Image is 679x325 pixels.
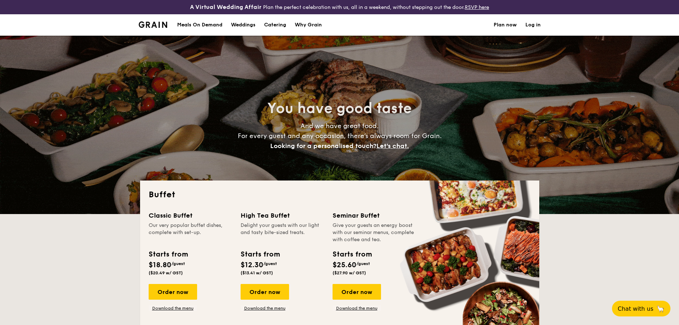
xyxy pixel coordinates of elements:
[149,261,171,269] span: $18.80
[241,210,324,220] div: High Tea Buffet
[149,284,197,300] div: Order now
[295,14,322,36] div: Why Grain
[177,14,222,36] div: Meals On Demand
[241,222,324,243] div: Delight your guests with our light and tasty bite-sized treats.
[333,305,381,311] a: Download the menu
[241,261,263,269] span: $12.30
[171,261,185,266] span: /guest
[494,14,517,36] a: Plan now
[264,14,286,36] h1: Catering
[241,284,289,300] div: Order now
[656,305,665,313] span: 🦙
[356,261,370,266] span: /guest
[263,261,277,266] span: /guest
[149,210,232,220] div: Classic Buffet
[149,222,232,243] div: Our very popular buffet dishes, complete with set-up.
[149,249,187,260] div: Starts from
[173,14,227,36] a: Meals On Demand
[525,14,541,36] a: Log in
[241,249,279,260] div: Starts from
[260,14,290,36] a: Catering
[333,222,416,243] div: Give your guests an energy boost with our seminar menus, complete with coffee and tea.
[241,270,273,275] span: ($13.41 w/ GST)
[134,3,545,11] div: Plan the perfect celebration with us, all in a weekend, without stepping out the door.
[241,305,289,311] a: Download the menu
[231,14,256,36] div: Weddings
[333,284,381,300] div: Order now
[149,270,183,275] span: ($20.49 w/ GST)
[149,189,531,200] h2: Buffet
[290,14,326,36] a: Why Grain
[149,305,197,311] a: Download the menu
[333,210,416,220] div: Seminar Buffet
[333,261,356,269] span: $25.60
[227,14,260,36] a: Weddings
[333,249,371,260] div: Starts from
[376,142,409,150] span: Let's chat.
[618,305,653,312] span: Chat with us
[139,21,168,28] a: Logotype
[190,3,262,11] h4: A Virtual Wedding Affair
[465,4,489,10] a: RSVP here
[333,270,366,275] span: ($27.90 w/ GST)
[612,301,670,316] button: Chat with us🦙
[139,21,168,28] img: Grain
